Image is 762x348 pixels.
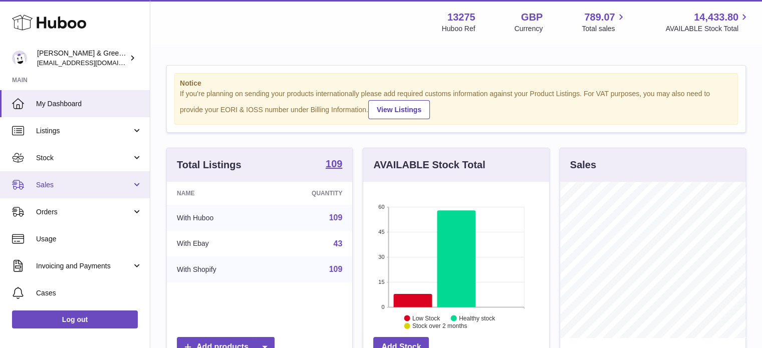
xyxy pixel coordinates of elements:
[36,261,132,271] span: Invoicing and Payments
[267,182,353,205] th: Quantity
[447,11,475,24] strong: 13275
[570,158,596,172] h3: Sales
[379,279,385,285] text: 15
[36,288,142,298] span: Cases
[36,207,132,217] span: Orders
[665,24,750,34] span: AVAILABLE Stock Total
[382,304,385,310] text: 0
[37,59,147,67] span: [EMAIL_ADDRESS][DOMAIN_NAME]
[582,24,626,34] span: Total sales
[36,126,132,136] span: Listings
[36,234,142,244] span: Usage
[379,254,385,260] text: 30
[326,159,342,169] strong: 109
[167,205,267,231] td: With Huboo
[379,229,385,235] text: 45
[167,231,267,257] td: With Ebay
[442,24,475,34] div: Huboo Ref
[180,89,732,119] div: If you're planning on sending your products internationally please add required customs informati...
[379,204,385,210] text: 60
[36,153,132,163] span: Stock
[584,11,615,24] span: 789.07
[412,314,440,321] text: Low Stock
[373,158,485,172] h3: AVAILABLE Stock Total
[368,100,430,119] a: View Listings
[329,213,343,222] a: 109
[36,99,142,109] span: My Dashboard
[177,158,241,172] h3: Total Listings
[459,314,495,321] text: Healthy stock
[582,11,626,34] a: 789.07 Total sales
[167,182,267,205] th: Name
[515,24,543,34] div: Currency
[167,256,267,282] td: With Shopify
[521,11,543,24] strong: GBP
[334,239,343,248] a: 43
[329,265,343,273] a: 109
[36,180,132,190] span: Sales
[12,51,27,66] img: internalAdmin-13275@internal.huboo.com
[326,159,342,171] a: 109
[412,322,467,329] text: Stock over 2 months
[180,79,732,88] strong: Notice
[665,11,750,34] a: 14,433.80 AVAILABLE Stock Total
[37,49,127,68] div: [PERSON_NAME] & Green Ltd
[12,310,138,328] a: Log out
[694,11,738,24] span: 14,433.80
